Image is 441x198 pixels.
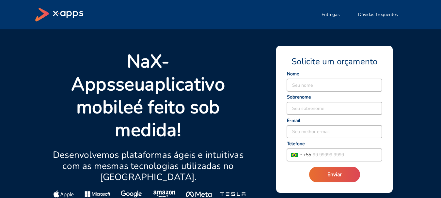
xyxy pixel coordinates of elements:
input: 99 99999 9999 [311,149,382,161]
img: Microsoft [85,190,110,198]
span: Enviar [327,171,342,178]
span: Solicite um orçamento [291,56,377,67]
strong: aplicativo mobile [76,72,225,120]
img: Meta [186,190,212,198]
img: Tesla [220,190,245,198]
p: Na seu é feito sob medida! [51,50,246,142]
p: Desenvolvemos plataformas ágeis e intuitivas com as mesmas tecnologias utilizadas no [GEOGRAPHIC_... [51,149,246,183]
img: Google [121,190,142,198]
input: Seu melhor e-mail [287,126,382,138]
button: Enviar [309,167,360,182]
img: Apple [54,190,74,198]
button: Dúvidas frequentes [350,8,406,21]
img: Amazon [153,190,177,198]
input: Seu sobrenome [287,102,382,114]
strong: X-Apps [71,49,169,97]
span: Dúvidas frequentes [358,11,398,18]
button: Entregas [314,8,348,21]
input: Seu nome [287,79,382,91]
span: Entregas [322,11,340,18]
span: + 55 [303,151,311,158]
